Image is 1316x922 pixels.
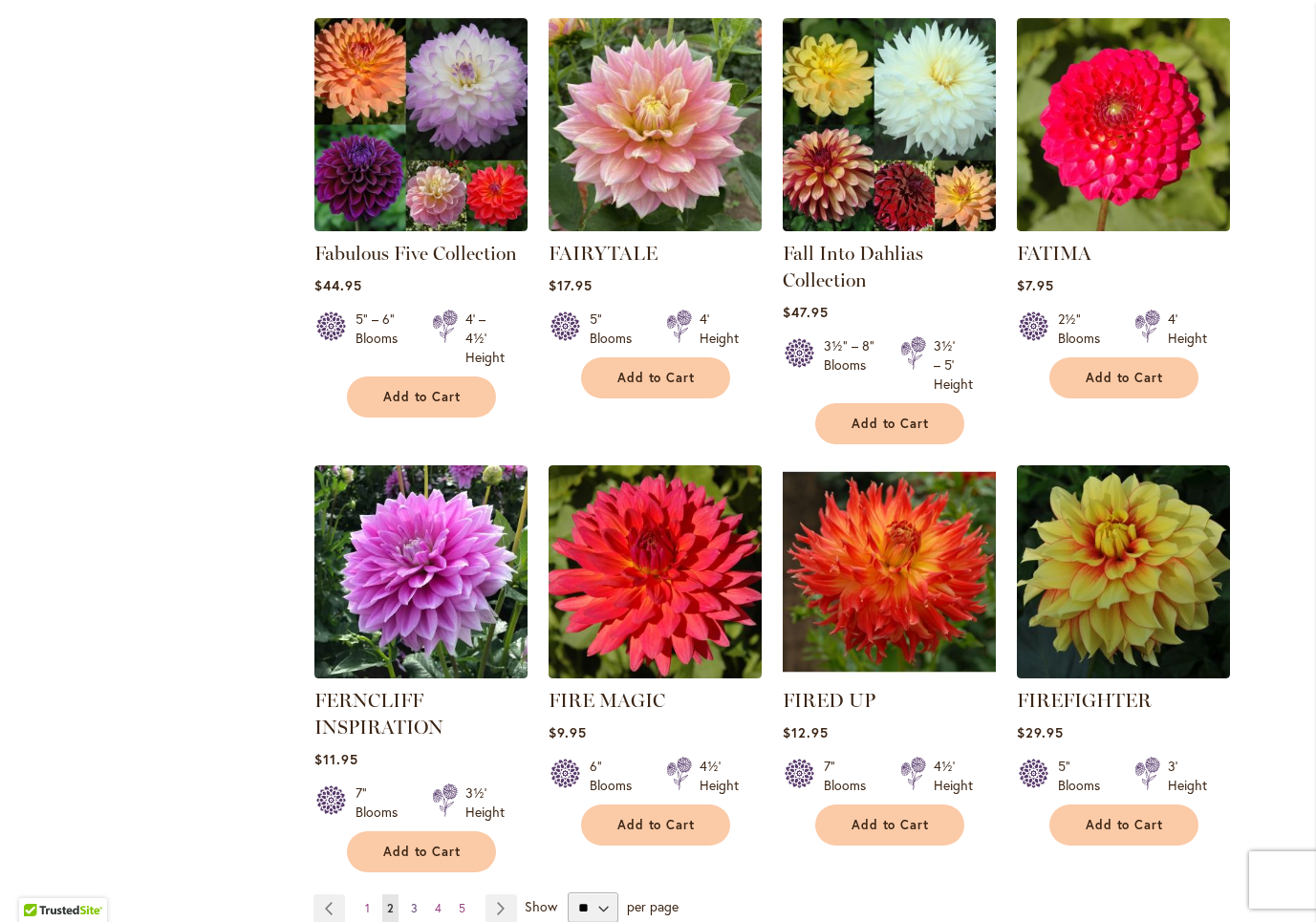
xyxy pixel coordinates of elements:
img: FATIMA [1017,18,1230,231]
div: 3½' Height [465,783,505,822]
a: FIRED UP [783,689,875,712]
div: 4' Height [1168,310,1207,348]
a: FIREFIGHTER [1017,689,1152,712]
a: Fabulous Five Collection [314,242,517,265]
a: FERNCLIFF INSPIRATION [314,689,443,739]
div: 4' Height [700,310,739,348]
img: Ferncliff Inspiration [314,465,528,678]
span: 5 [459,901,465,915]
a: Fall Into Dahlias Collection [783,242,923,291]
span: Add to Cart [1086,370,1164,386]
a: Fabulous Five Collection [314,217,528,235]
div: 2½" Blooms [1058,310,1111,348]
span: $9.95 [549,723,587,741]
div: 3½" – 8" Blooms [824,336,877,394]
div: 5" Blooms [1058,757,1111,795]
a: FIRE MAGIC [549,664,762,682]
a: FATIMA [1017,242,1091,265]
button: Add to Cart [815,804,964,846]
div: 5" Blooms [590,310,643,348]
div: 4' – 4½' Height [465,310,505,367]
span: 1 [365,901,370,915]
button: Add to Cart [1049,804,1198,846]
span: Add to Cart [383,844,462,860]
span: Show [525,897,557,915]
div: 4½' Height [934,757,973,795]
img: FIREFIGHTER [1017,465,1230,678]
a: FAIRYTALE [549,242,658,265]
button: Add to Cart [347,831,496,872]
div: 3' Height [1168,757,1207,795]
span: 2 [387,901,394,915]
button: Add to Cart [815,403,964,444]
a: FATIMA [1017,217,1230,235]
img: FIRED UP [783,465,996,678]
button: Add to Cart [1049,357,1198,398]
iframe: Launch Accessibility Center [14,854,68,908]
button: Add to Cart [347,376,496,418]
span: Add to Cart [383,389,462,405]
span: Add to Cart [617,817,696,833]
span: $44.95 [314,276,362,294]
span: 3 [411,901,418,915]
span: Add to Cart [852,416,930,432]
a: FIRED UP [783,664,996,682]
button: Add to Cart [581,357,730,398]
span: $47.95 [783,303,829,321]
button: Add to Cart [581,804,730,846]
span: $12.95 [783,723,829,741]
span: 4 [435,901,442,915]
img: Fabulous Five Collection [314,18,528,231]
span: Add to Cart [1086,817,1164,833]
div: 4½' Height [700,757,739,795]
img: Fairytale [549,18,762,231]
div: 6" Blooms [590,757,643,795]
span: $17.95 [549,276,593,294]
span: Add to Cart [617,370,696,386]
span: $7.95 [1017,276,1054,294]
div: 7" Blooms [824,757,877,795]
a: FIREFIGHTER [1017,664,1230,682]
span: $11.95 [314,750,358,768]
img: FIRE MAGIC [549,465,762,678]
a: Fairytale [549,217,762,235]
span: $29.95 [1017,723,1064,741]
div: 7" Blooms [356,783,409,822]
img: Fall Into Dahlias Collection [783,18,996,231]
span: Add to Cart [852,817,930,833]
div: 3½' – 5' Height [934,336,973,394]
div: 5" – 6" Blooms [356,310,409,367]
span: per page [627,897,679,915]
a: FIRE MAGIC [549,689,665,712]
a: Ferncliff Inspiration [314,664,528,682]
a: Fall Into Dahlias Collection [783,217,996,235]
